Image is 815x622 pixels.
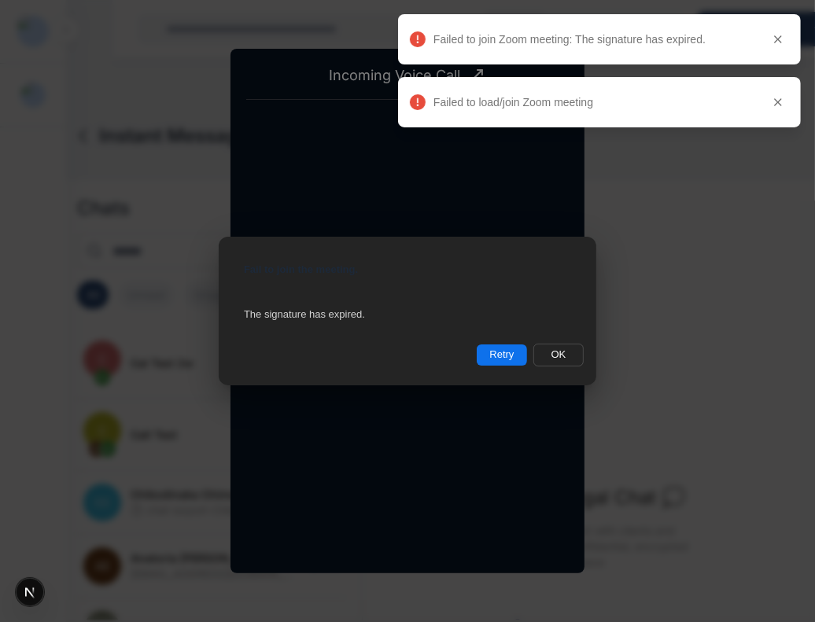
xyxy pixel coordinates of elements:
[433,94,758,110] div: Failed to load/join Zoom meeting
[477,344,527,366] button: Retry
[225,249,590,291] h2: Fail to join the meeting.
[433,31,758,47] div: Failed to join Zoom meeting: The signature has expired.
[244,307,571,322] p: The signature has expired.
[533,344,584,366] button: OK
